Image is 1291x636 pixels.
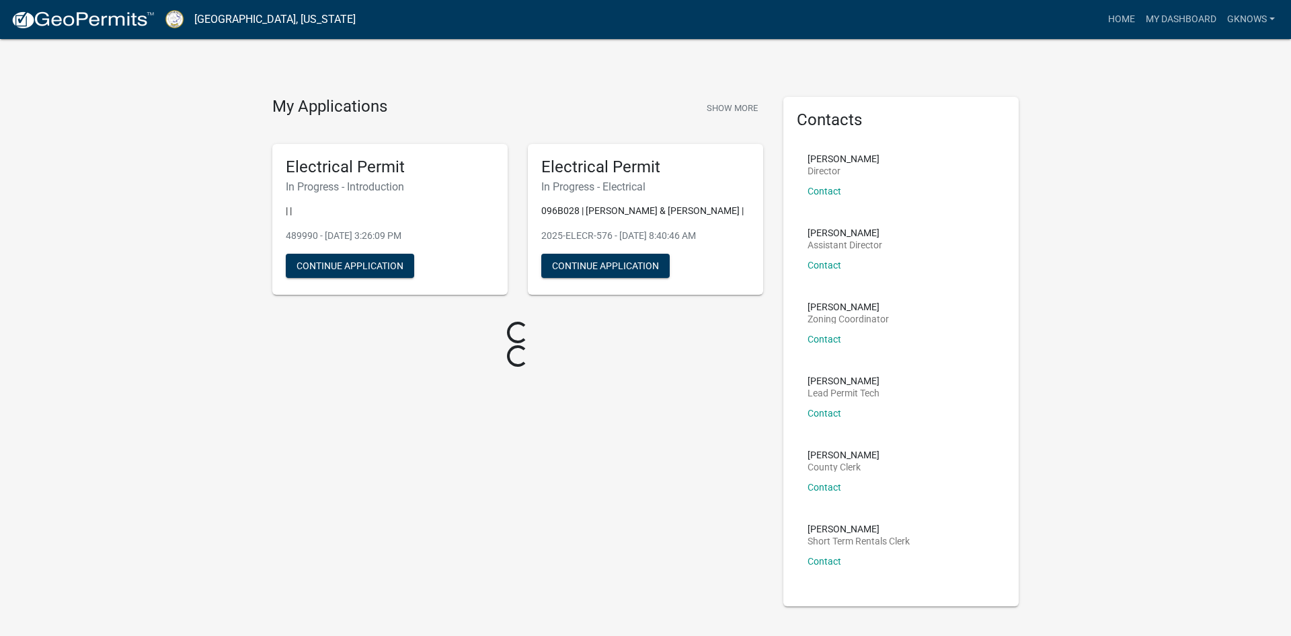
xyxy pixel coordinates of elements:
p: Lead Permit Tech [808,388,879,398]
button: Continue Application [541,254,670,278]
h6: In Progress - Electrical [541,180,750,193]
p: 2025-ELECR-576 - [DATE] 8:40:46 AM [541,229,750,243]
p: [PERSON_NAME] [808,450,879,460]
a: Home [1103,7,1140,32]
a: Contact [808,556,841,567]
h6: In Progress - Introduction [286,180,494,193]
p: | | [286,204,494,218]
p: [PERSON_NAME] [808,376,879,386]
p: [PERSON_NAME] [808,302,889,312]
p: County Clerk [808,462,879,472]
p: Zoning Coordinator [808,314,889,324]
h5: Electrical Permit [286,157,494,177]
p: Assistant Director [808,240,882,250]
a: Contact [808,260,841,271]
p: Short Term Rentals Clerk [808,536,910,546]
a: [GEOGRAPHIC_DATA], [US_STATE] [194,8,356,31]
p: [PERSON_NAME] [808,228,882,238]
p: [PERSON_NAME] [808,524,910,534]
p: [PERSON_NAME] [808,154,879,164]
a: Gknows [1222,7,1280,32]
img: Putnam County, Georgia [165,10,184,28]
a: Contact [808,482,841,493]
p: 096B028 | [PERSON_NAME] & [PERSON_NAME] | [541,204,750,218]
h4: My Applications [272,97,387,117]
button: Continue Application [286,254,414,278]
a: Contact [808,408,841,419]
a: My Dashboard [1140,7,1222,32]
p: 489990 - [DATE] 3:26:09 PM [286,229,494,243]
button: Show More [701,97,763,119]
h5: Contacts [797,110,1005,130]
a: Contact [808,334,841,345]
a: Contact [808,186,841,197]
p: Director [808,166,879,176]
h5: Electrical Permit [541,157,750,177]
